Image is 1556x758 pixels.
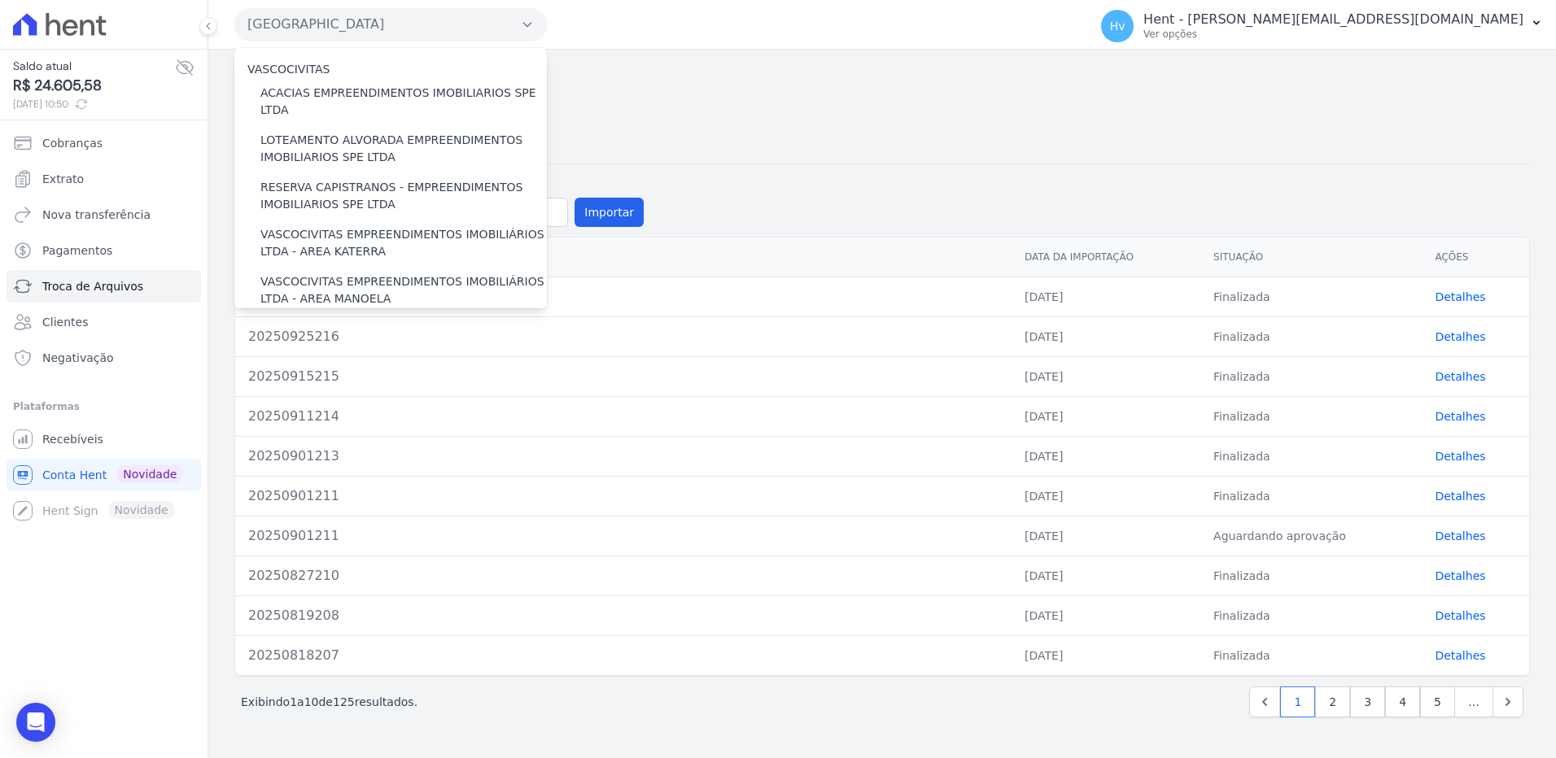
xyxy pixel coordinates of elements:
[7,163,201,195] a: Extrato
[248,287,999,307] div: 20251001220
[260,179,547,213] label: RESERVA CAPISTRANOS - EMPREENDIMENTOS IMOBILIARIOS SPE LTDA
[13,97,175,111] span: [DATE] 10:50
[1200,635,1422,675] td: Finalizada
[13,75,175,97] span: R$ 24.605,58
[234,63,1530,80] nav: Breadcrumb
[248,566,999,586] div: 20250827210
[1012,436,1200,476] td: [DATE]
[7,127,201,159] a: Cobranças
[1143,11,1523,28] p: Hent - [PERSON_NAME][EMAIL_ADDRESS][DOMAIN_NAME]
[1435,290,1485,303] a: Detalhes
[248,646,999,665] div: 20250818207
[1385,686,1420,717] a: 4
[7,423,201,455] a: Recebíveis
[42,135,103,151] span: Cobranças
[248,486,999,506] div: 20250901211
[575,198,644,227] button: Importar
[248,407,999,426] div: 20250911214
[1200,436,1422,476] td: Finalizada
[42,207,151,223] span: Nova transferência
[1012,516,1200,555] td: [DATE]
[248,367,999,386] div: 20250915215
[1200,277,1422,316] td: Finalizada
[1200,237,1422,277] th: Situação
[13,58,175,75] span: Saldo atual
[1435,410,1485,423] a: Detalhes
[1200,595,1422,635] td: Finalizada
[1200,356,1422,396] td: Finalizada
[7,306,201,338] a: Clientes
[1249,686,1280,717] a: Previous
[1200,555,1422,595] td: Finalizada
[260,273,547,307] label: VASCOCIVITAS EMPREENDIMENTOS IMOBILIÁRIOS LTDA - AREA MANOELA
[260,226,547,260] label: VASCOCIVITAS EMPREENDIMENTOS IMOBILIÁRIOS LTDA - AREA KATERRA
[42,467,107,483] span: Conta Hent
[247,63,330,76] label: VASCOCIVITAS
[1435,370,1485,383] a: Detalhes
[1012,476,1200,516] td: [DATE]
[1012,237,1200,277] th: Data da Importação
[1200,476,1422,516] td: Finalizada
[1422,237,1529,277] th: Ações
[290,695,297,708] span: 1
[248,327,999,346] div: 20250925216
[333,695,355,708] span: 125
[42,278,143,294] span: Troca de Arquivos
[13,397,194,416] div: Plataformas
[1012,555,1200,595] td: [DATE]
[241,694,417,710] p: Exibindo a de resultados.
[1435,609,1485,622] a: Detalhes
[7,234,201,267] a: Pagamentos
[42,431,103,447] span: Recebíveis
[235,237,1012,277] th: Arquivo
[1454,686,1493,717] span: …
[7,198,201,231] a: Nova transferência
[42,350,114,366] span: Negativação
[1435,330,1485,343] a: Detalhes
[1200,316,1422,356] td: Finalizada
[13,127,194,527] nav: Sidebar
[304,695,319,708] span: 10
[116,465,183,483] span: Novidade
[16,703,55,742] div: Open Intercom Messenger
[1110,20,1125,32] span: Hv
[260,132,547,166] label: LOTEAMENTO ALVORADA EMPREENDIMENTOS IMOBILIARIOS SPE LTDA
[1012,316,1200,356] td: [DATE]
[42,314,88,330] span: Clientes
[1200,396,1422,436] td: Finalizada
[1435,490,1485,503] a: Detalhes
[42,171,84,187] span: Extrato
[7,342,201,374] a: Negativação
[1420,686,1455,717] a: 5
[1315,686,1350,717] a: 2
[1350,686,1385,717] a: 3
[7,270,201,303] a: Troca de Arquivos
[1435,649,1485,662] a: Detalhes
[42,242,112,259] span: Pagamentos
[248,526,999,546] div: 20250901211
[1143,28,1523,41] p: Ver opções
[1012,595,1200,635] td: [DATE]
[1012,635,1200,675] td: [DATE]
[1200,516,1422,555] td: Aguardando aprovação
[7,459,201,491] a: Conta Hent Novidade
[1012,277,1200,316] td: [DATE]
[260,85,547,119] label: ACACIAS EMPREENDIMENTOS IMOBILIARIOS SPE LTDA
[248,447,999,466] div: 20250901213
[1435,529,1485,542] a: Detalhes
[1012,396,1200,436] td: [DATE]
[234,8,547,41] button: [GEOGRAPHIC_DATA]
[1088,3,1556,49] button: Hv Hent - [PERSON_NAME][EMAIL_ADDRESS][DOMAIN_NAME] Ver opções
[248,606,999,625] div: 20250819208
[1012,356,1200,396] td: [DATE]
[1435,569,1485,582] a: Detalhes
[1493,686,1523,717] a: Next
[1435,450,1485,463] a: Detalhes
[234,80,1530,109] h2: Importações de Remessa
[1280,686,1315,717] a: 1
